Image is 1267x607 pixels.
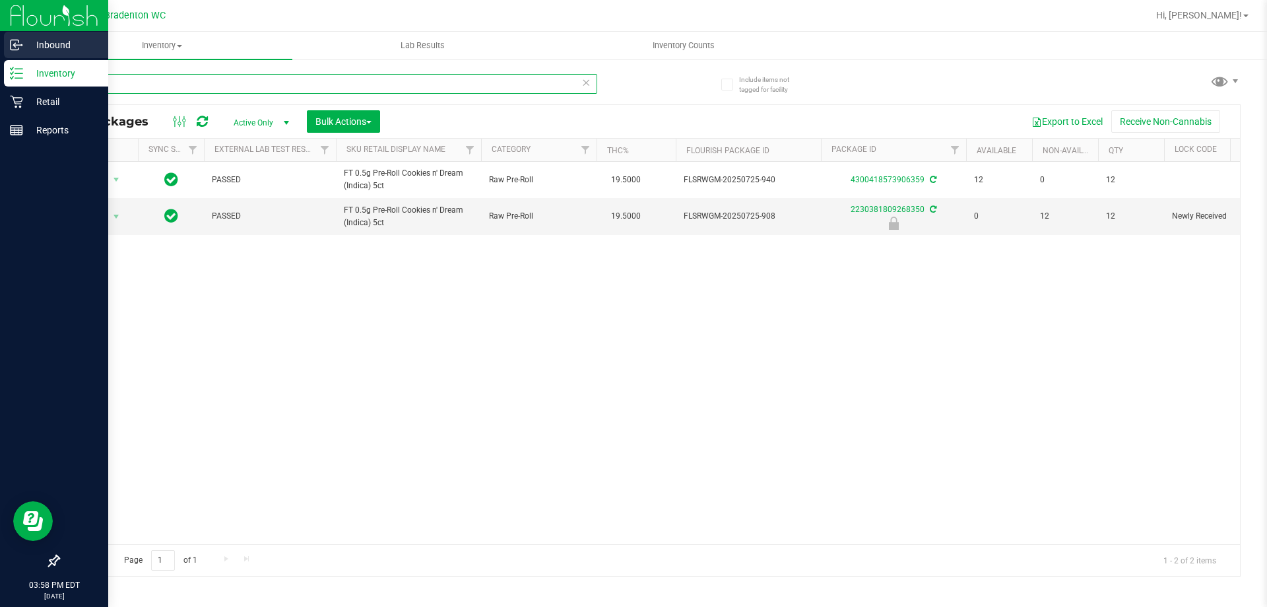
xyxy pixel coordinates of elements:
[459,139,481,161] a: Filter
[489,210,589,223] span: Raw Pre-Roll
[58,74,597,94] input: Search Package ID, Item Name, SKU, Lot or Part Number...
[292,32,553,59] a: Lab Results
[212,174,328,186] span: PASSED
[104,10,166,21] span: Bradenton WC
[10,38,23,52] inline-svg: Inbound
[6,579,102,591] p: 03:58 PM EDT
[23,122,102,138] p: Reports
[6,591,102,601] p: [DATE]
[607,146,629,155] a: THC%
[1111,110,1220,133] button: Receive Non-Cannabis
[492,145,531,154] a: Category
[944,139,966,161] a: Filter
[383,40,463,52] span: Lab Results
[214,145,318,154] a: External Lab Test Result
[182,139,204,161] a: Filter
[604,207,647,226] span: 19.5000
[69,114,162,129] span: All Packages
[977,146,1016,155] a: Available
[684,174,813,186] span: FLSRWGM-20250725-940
[928,175,936,184] span: Sync from Compliance System
[1109,146,1123,155] a: Qty
[684,210,813,223] span: FLSRWGM-20250725-908
[575,139,597,161] a: Filter
[928,205,936,214] span: Sync from Compliance System
[164,207,178,225] span: In Sync
[13,501,53,541] iframe: Resource center
[307,110,380,133] button: Bulk Actions
[1172,210,1255,223] span: Newly Received
[1023,110,1111,133] button: Export to Excel
[344,167,473,192] span: FT 0.5g Pre-Roll Cookies n' Dream (Indica) 5ct
[1040,210,1090,223] span: 12
[113,550,208,571] span: Page of 1
[164,170,178,189] span: In Sync
[1156,10,1242,20] span: Hi, [PERSON_NAME]!
[23,94,102,110] p: Retail
[489,174,589,186] span: Raw Pre-Roll
[819,217,968,230] div: Newly Received
[739,75,805,94] span: Include items not tagged for facility
[1153,550,1227,570] span: 1 - 2 of 2 items
[1106,210,1156,223] span: 12
[23,37,102,53] p: Inbound
[581,74,591,91] span: Clear
[686,146,769,155] a: Flourish Package ID
[315,116,372,127] span: Bulk Actions
[344,204,473,229] span: FT 0.5g Pre-Roll Cookies n' Dream (Indica) 5ct
[10,95,23,108] inline-svg: Retail
[604,170,647,190] span: 19.5000
[635,40,732,52] span: Inventory Counts
[10,67,23,80] inline-svg: Inventory
[553,32,814,59] a: Inventory Counts
[108,207,125,226] span: select
[1106,174,1156,186] span: 12
[1043,146,1101,155] a: Non-Available
[974,174,1024,186] span: 12
[23,65,102,81] p: Inventory
[831,145,876,154] a: Package ID
[148,145,199,154] a: Sync Status
[212,210,328,223] span: PASSED
[108,170,125,189] span: select
[151,550,175,571] input: 1
[10,124,23,137] inline-svg: Reports
[851,205,925,214] a: 2230381809268350
[314,139,336,161] a: Filter
[851,175,925,184] a: 4300418573906359
[346,145,445,154] a: Sku Retail Display Name
[1040,174,1090,186] span: 0
[32,40,292,52] span: Inventory
[1175,145,1217,154] a: Lock Code
[32,32,292,59] a: Inventory
[974,210,1024,223] span: 0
